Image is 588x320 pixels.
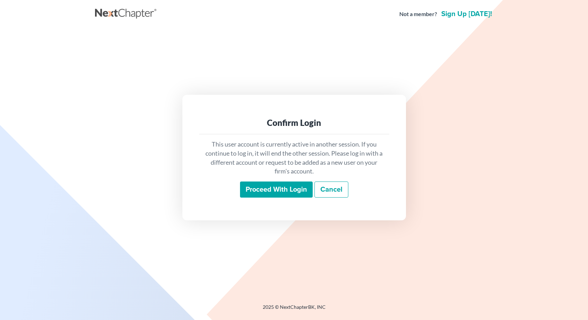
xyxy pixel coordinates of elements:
[314,182,348,198] a: Cancel
[240,182,313,198] input: Proceed with login
[95,304,493,316] div: 2025 © NextChapterBK, INC
[205,140,384,176] p: This user account is currently active in another session. If you continue to log in, it will end ...
[399,10,437,18] strong: Not a member?
[440,10,493,17] a: Sign up [DATE]!
[205,117,384,128] div: Confirm Login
